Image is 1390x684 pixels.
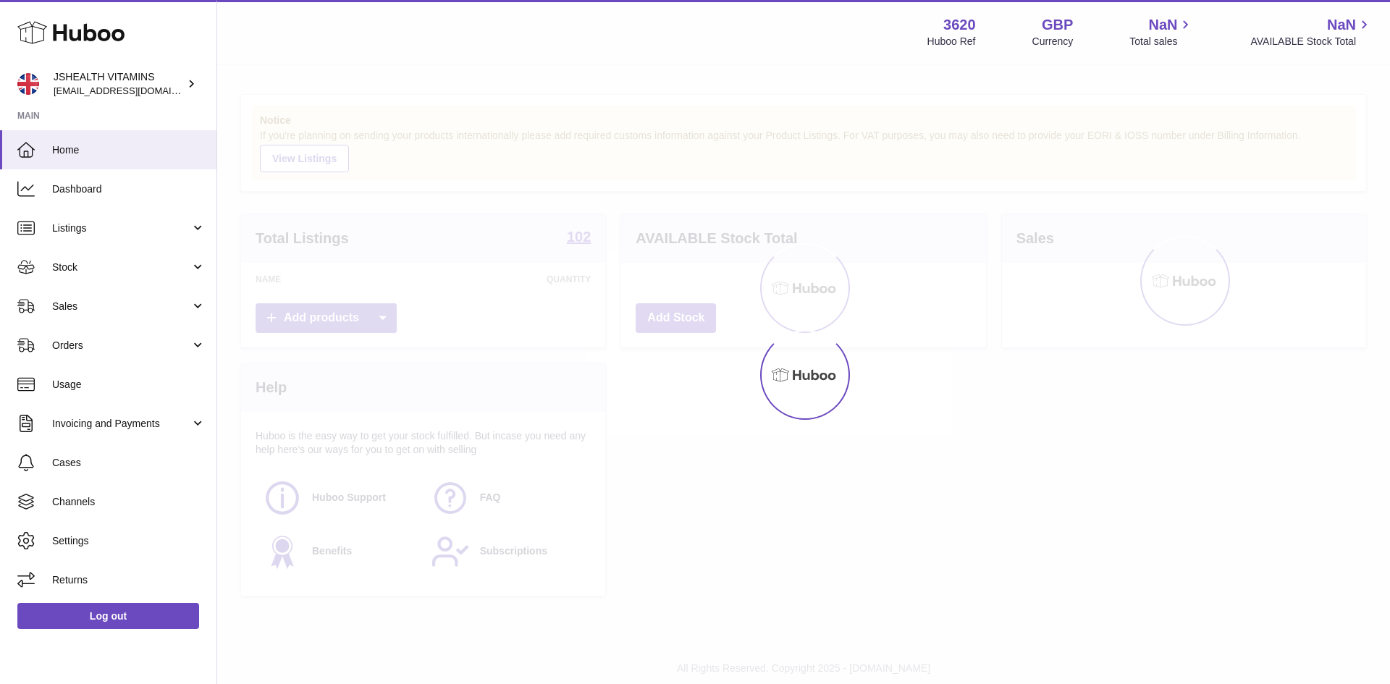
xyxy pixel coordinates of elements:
span: Sales [52,300,190,313]
span: Total sales [1129,35,1194,48]
span: Returns [52,573,206,587]
div: JSHEALTH VITAMINS [54,70,184,98]
span: Stock [52,261,190,274]
div: Currency [1032,35,1074,48]
span: Channels [52,495,206,509]
span: Invoicing and Payments [52,417,190,431]
span: Dashboard [52,182,206,196]
a: NaN AVAILABLE Stock Total [1250,15,1373,48]
span: Cases [52,456,206,470]
span: NaN [1148,15,1177,35]
span: Orders [52,339,190,352]
div: Huboo Ref [927,35,976,48]
span: Home [52,143,206,157]
span: AVAILABLE Stock Total [1250,35,1373,48]
a: Log out [17,603,199,629]
strong: GBP [1042,15,1073,35]
img: internalAdmin-3620@internal.huboo.com [17,73,39,95]
span: Usage [52,378,206,392]
span: Listings [52,221,190,235]
strong: 3620 [943,15,976,35]
span: [EMAIL_ADDRESS][DOMAIN_NAME] [54,85,213,96]
a: NaN Total sales [1129,15,1194,48]
span: Settings [52,534,206,548]
span: NaN [1327,15,1356,35]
